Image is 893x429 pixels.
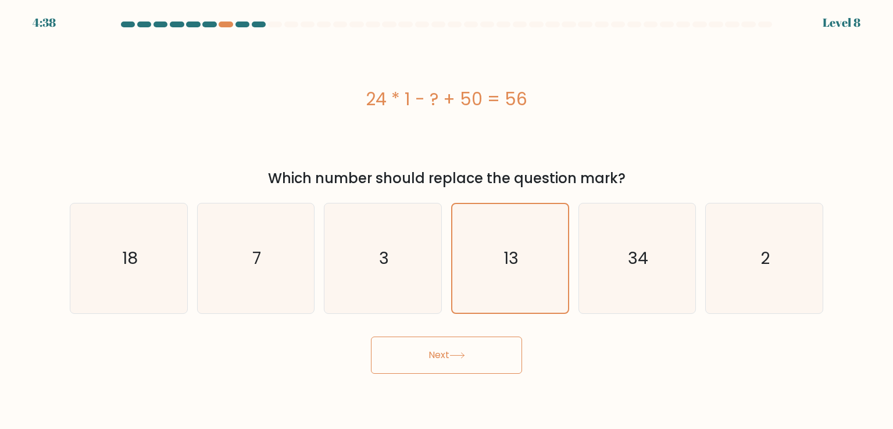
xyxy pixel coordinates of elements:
[760,246,770,270] text: 2
[122,246,138,270] text: 18
[371,337,522,374] button: Next
[77,168,816,189] div: Which number should replace the question mark?
[823,14,860,31] div: Level 8
[628,246,648,270] text: 34
[503,247,519,270] text: 13
[252,246,261,270] text: 7
[33,14,56,31] div: 4:38
[379,246,389,270] text: 3
[70,86,823,112] div: 24 * 1 - ? + 50 = 56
